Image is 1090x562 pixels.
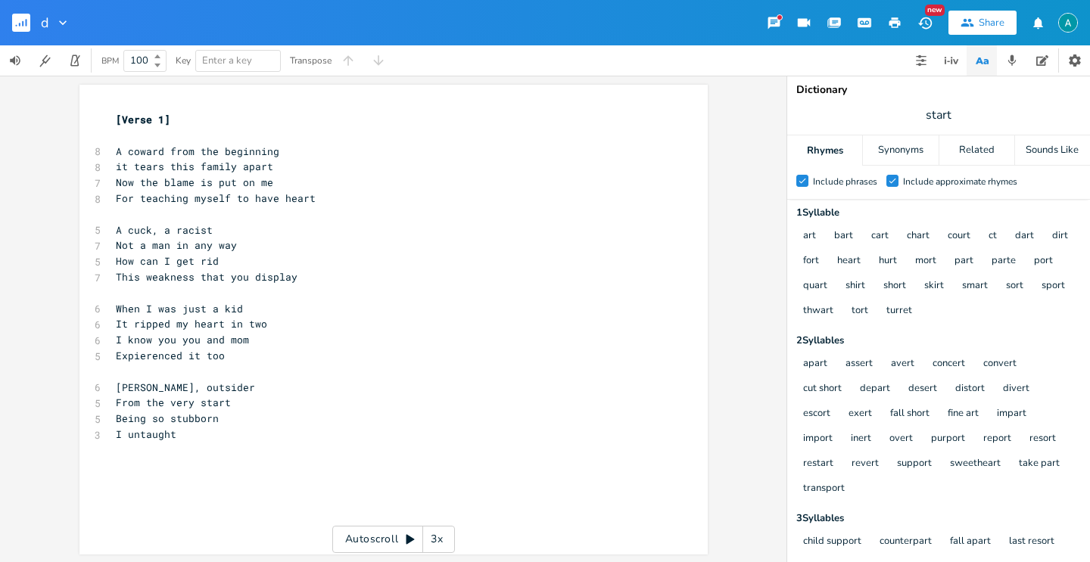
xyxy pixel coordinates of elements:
span: I know you you and mom [116,333,249,346]
button: report [983,433,1011,446]
button: turret [886,305,912,318]
span: [Verse 1] [116,113,170,126]
button: fine art [948,408,979,421]
button: quart [803,280,827,293]
button: cart [871,230,889,243]
div: New [925,5,945,16]
button: revert [852,458,879,470]
div: Include phrases [813,177,877,186]
span: d [41,16,49,29]
span: A coward from the beginning [116,144,279,158]
button: transport [803,483,845,495]
button: ct [989,230,997,243]
span: start [926,107,951,124]
button: part [955,255,973,268]
button: heart [837,255,861,268]
div: Dictionary [796,85,1081,95]
span: Now the blame is put on me [116,175,273,189]
div: Synonyms [863,135,938,166]
button: counterpart [880,536,932,548]
span: Being so stubborn [116,411,219,425]
span: It ripped my heart in two [116,317,267,331]
button: chart [907,230,930,243]
button: take part [1019,458,1060,470]
button: impart [997,408,1026,421]
div: 2 Syllable s [796,336,1081,346]
button: depart [860,383,890,396]
button: exert [849,408,872,421]
button: avert [891,358,914,371]
button: mort [915,255,936,268]
button: child support [803,536,861,548]
div: Sounds Like [1015,135,1090,166]
button: concert [933,358,965,371]
button: restart [803,458,833,470]
div: Key [176,56,191,65]
button: resort [1029,433,1056,446]
div: Rhymes [787,135,862,166]
button: hurt [879,255,897,268]
span: Enter a key [202,54,252,67]
button: dirt [1052,230,1068,243]
button: divert [1003,383,1029,396]
button: desert [908,383,937,396]
button: inert [851,433,871,446]
button: assert [846,358,873,371]
div: Autoscroll [332,526,455,553]
button: import [803,433,833,446]
img: Alex [1058,13,1078,33]
span: For teaching myself to have heart [116,191,316,205]
button: support [897,458,932,470]
span: Expierenced it too [116,349,225,362]
button: escort [803,408,830,421]
button: fall apart [950,536,991,548]
span: This weakness that you display [116,270,297,284]
button: sort [1006,280,1023,293]
button: short [883,280,906,293]
button: thwart [803,305,833,318]
span: I untaught [116,427,176,441]
div: BPM [101,57,119,65]
div: Include approximate rhymes [903,177,1017,186]
span: Not a man in any way [116,238,237,252]
span: From the very start [116,396,231,409]
div: Share [979,16,1004,29]
button: Share [948,11,1017,35]
button: tort [852,305,868,318]
span: A cuck, a racist [116,223,213,237]
span: [PERSON_NAME], outsider [116,380,255,394]
button: art [803,230,816,243]
button: skirt [924,280,944,293]
button: bart [834,230,853,243]
button: fall short [890,408,930,421]
div: 3x [423,526,450,553]
span: it tears this family apart [116,160,273,173]
button: cut short [803,383,842,396]
button: parte [992,255,1016,268]
button: court [948,230,970,243]
div: Related [939,135,1014,166]
span: When I was just a kid [116,302,243,315]
div: 1 Syllable [796,208,1081,218]
button: shirt [846,280,865,293]
button: sweetheart [950,458,1001,470]
button: dart [1015,230,1034,243]
button: convert [983,358,1017,371]
span: How can I get rid [116,254,219,268]
button: smart [962,280,988,293]
button: apart [803,358,827,371]
button: sport [1042,280,1065,293]
div: Transpose [290,56,332,65]
button: distort [955,383,985,396]
button: purport [931,433,965,446]
button: port [1034,255,1053,268]
div: 3 Syllable s [796,514,1081,523]
button: fort [803,255,819,268]
button: overt [889,433,913,446]
button: New [910,9,940,36]
button: last resort [1009,536,1054,548]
